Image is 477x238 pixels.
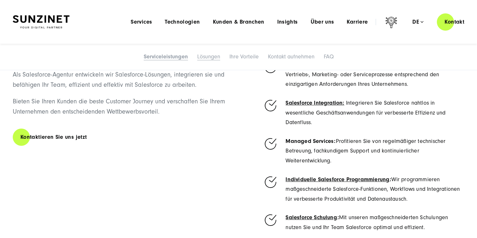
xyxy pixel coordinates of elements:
strong: : [285,176,391,183]
a: Salesforce Schulung [285,214,337,221]
li: Wir digitalisieren und optimieren Ihre Vertriebs-, Marketing- oder Serviceprozesse entsprechend d... [263,60,464,89]
span: Integrieren Sie Salesforce nahtlos in wesentliche Geschäftsanwendungen für verbesserte Effizienz ... [285,100,445,126]
li: Profitieren Sie von regelmäßiger technischer Betreuung, fachkundigem Support und kontinuierlicher... [263,137,464,166]
span: Wir programmieren maßgeschneiderte Salesforce-Funktionen, Workflows und Integrationen für verbess... [285,176,460,202]
a: Technologien [165,19,200,25]
span: Mit unseren maßgeschneiderten Schulungen nutzen Sie und Ihr Team Salesforce optimal und effizient. [285,214,448,231]
a: Ihre Vorteile [229,53,259,60]
a: Individuelle Salesforce Programmierung [285,176,390,183]
a: Über uns [311,19,334,25]
a: Kontakt [437,13,472,31]
a: Lösungen [197,53,220,60]
a: Kontakt aufnehmen [268,53,314,60]
strong: : [285,214,339,221]
p: Bieten Sie Ihren Kunden die beste Customer Journey und verschaffen Sie Ihrem Unternehmen den ents... [13,96,234,117]
div: de [412,19,423,25]
a: Insights [277,19,298,25]
p: Als Salesforce-Agentur entwickeln wir Salesforce-Lösungen, integrieren sie und befähigen Ihr Team... [13,70,234,90]
a: Serviceleistungen [144,53,188,60]
a: Services [131,19,152,25]
a: Salesforce Integration: [285,100,344,106]
img: SUNZINET Full Service Digital Agentur [13,15,69,29]
a: Kunden & Branchen [213,19,264,25]
a: FAQ [324,53,334,60]
a: Karriere [347,19,368,25]
strong: Managed Services: [285,138,336,145]
a: Kontaktieren Sie uns jetzt [13,128,94,146]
